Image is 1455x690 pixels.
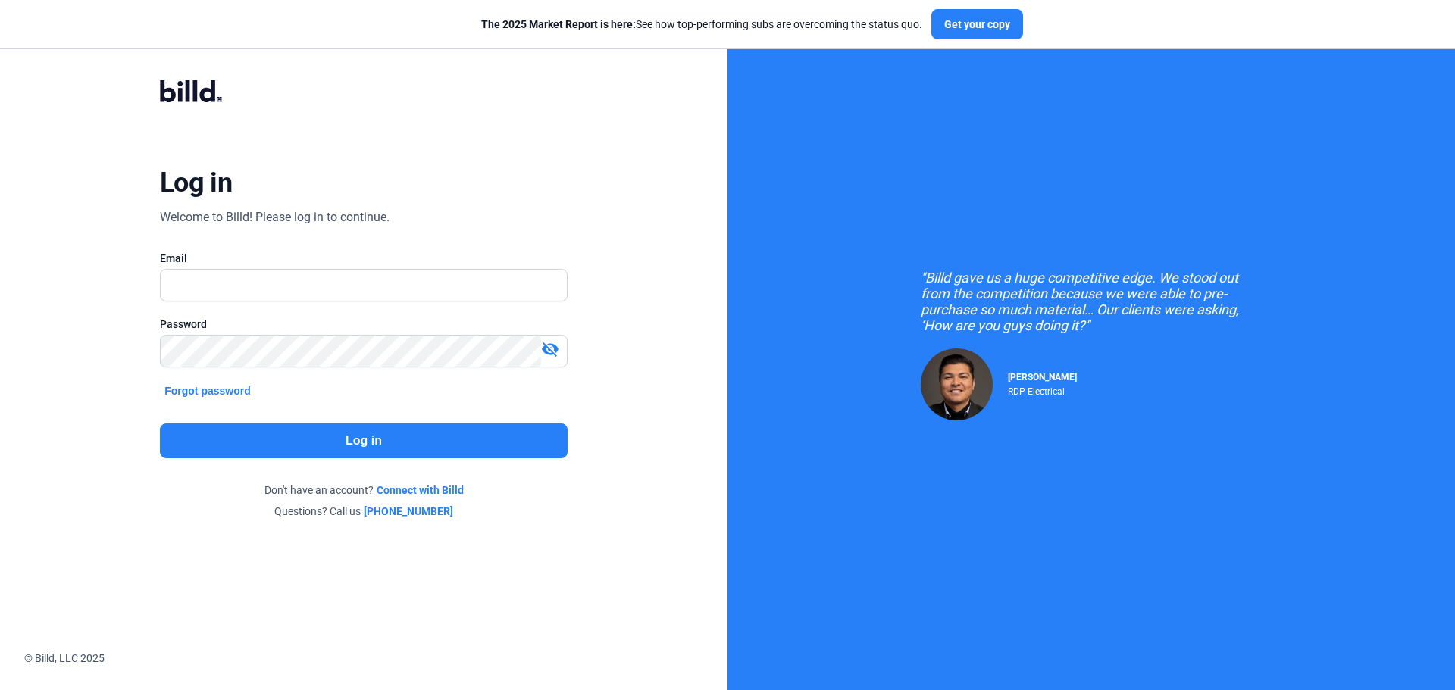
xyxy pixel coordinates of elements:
div: Don't have an account? [160,482,568,498]
mat-icon: visibility_off [541,340,559,358]
div: Questions? Call us [160,504,568,519]
button: Forgot password [160,382,255,399]
div: Log in [160,166,232,199]
a: Connect with Billd [377,482,464,498]
div: Welcome to Billd! Please log in to continue. [160,208,390,226]
button: Log in [160,423,568,458]
a: [PHONE_NUMBER] [364,504,453,519]
span: The 2025 Market Report is here: [481,18,636,30]
button: Get your copy [931,9,1023,39]
span: [PERSON_NAME] [1008,372,1077,382]
img: Raul Pacheco [921,348,993,420]
div: Password [160,317,568,332]
div: RDP Electrical [1008,382,1077,397]
div: Email [160,251,568,266]
div: "Billd gave us a huge competitive edge. We stood out from the competition because we were able to... [921,270,1262,333]
div: See how top-performing subs are overcoming the status quo. [481,17,922,32]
